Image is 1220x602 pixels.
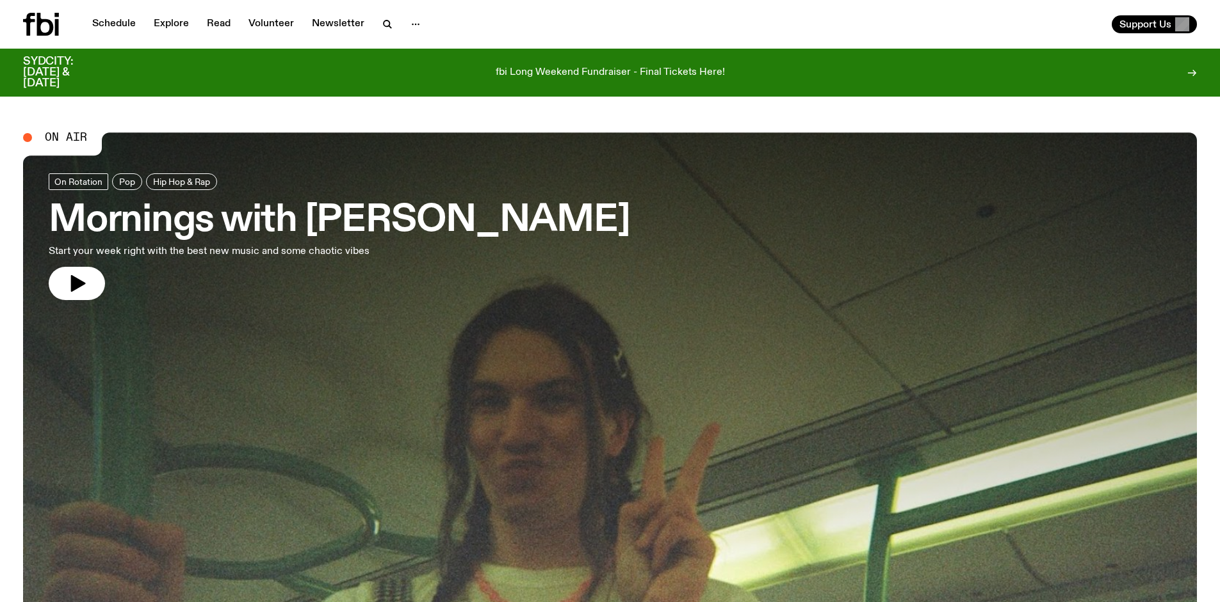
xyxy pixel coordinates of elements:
[146,173,217,190] a: Hip Hop & Rap
[199,15,238,33] a: Read
[304,15,372,33] a: Newsletter
[49,203,630,239] h3: Mornings with [PERSON_NAME]
[49,173,108,190] a: On Rotation
[23,56,105,89] h3: SYDCITY: [DATE] & [DATE]
[1112,15,1197,33] button: Support Us
[119,177,135,187] span: Pop
[49,244,377,259] p: Start your week right with the best new music and some chaotic vibes
[112,173,142,190] a: Pop
[45,132,87,143] span: On Air
[85,15,143,33] a: Schedule
[241,15,302,33] a: Volunteer
[49,173,630,300] a: Mornings with [PERSON_NAME]Start your week right with the best new music and some chaotic vibes
[1119,19,1171,30] span: Support Us
[153,177,210,187] span: Hip Hop & Rap
[54,177,102,187] span: On Rotation
[146,15,197,33] a: Explore
[496,67,725,79] p: fbi Long Weekend Fundraiser - Final Tickets Here!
